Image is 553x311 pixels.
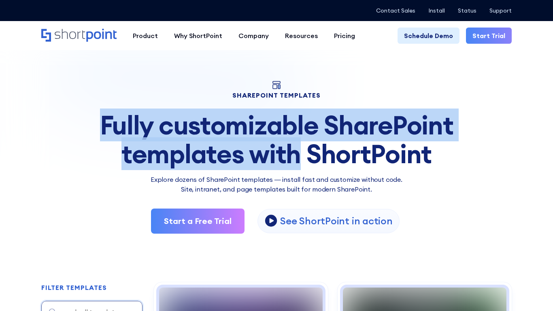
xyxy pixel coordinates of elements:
[174,31,222,40] div: Why ShortPoint
[41,29,117,43] a: Home
[41,111,511,168] div: Fully customizable SharePoint templates with ShortPoint
[458,7,476,14] a: Status
[125,28,166,44] a: Product
[280,215,392,227] p: See ShortPoint in action
[166,28,230,44] a: Why ShortPoint
[230,28,277,44] a: Company
[398,28,459,44] a: Schedule Demo
[133,31,158,40] div: Product
[489,7,512,14] a: Support
[285,31,318,40] div: Resources
[466,28,512,44] a: Start Trial
[428,7,445,14] a: Install
[326,28,363,44] a: Pricing
[376,7,415,14] a: Contact Sales
[41,92,511,98] h1: SHAREPOINT TEMPLATES
[513,272,553,311] iframe: Chat Widget
[334,31,355,40] div: Pricing
[41,284,106,292] h2: FILTER TEMPLATES
[277,28,326,44] a: Resources
[238,31,269,40] div: Company
[41,175,511,194] p: Explore dozens of SharePoint templates — install fast and customize without code. Site, intranet,...
[257,209,399,233] a: open lightbox
[151,209,245,234] a: Start a Free Trial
